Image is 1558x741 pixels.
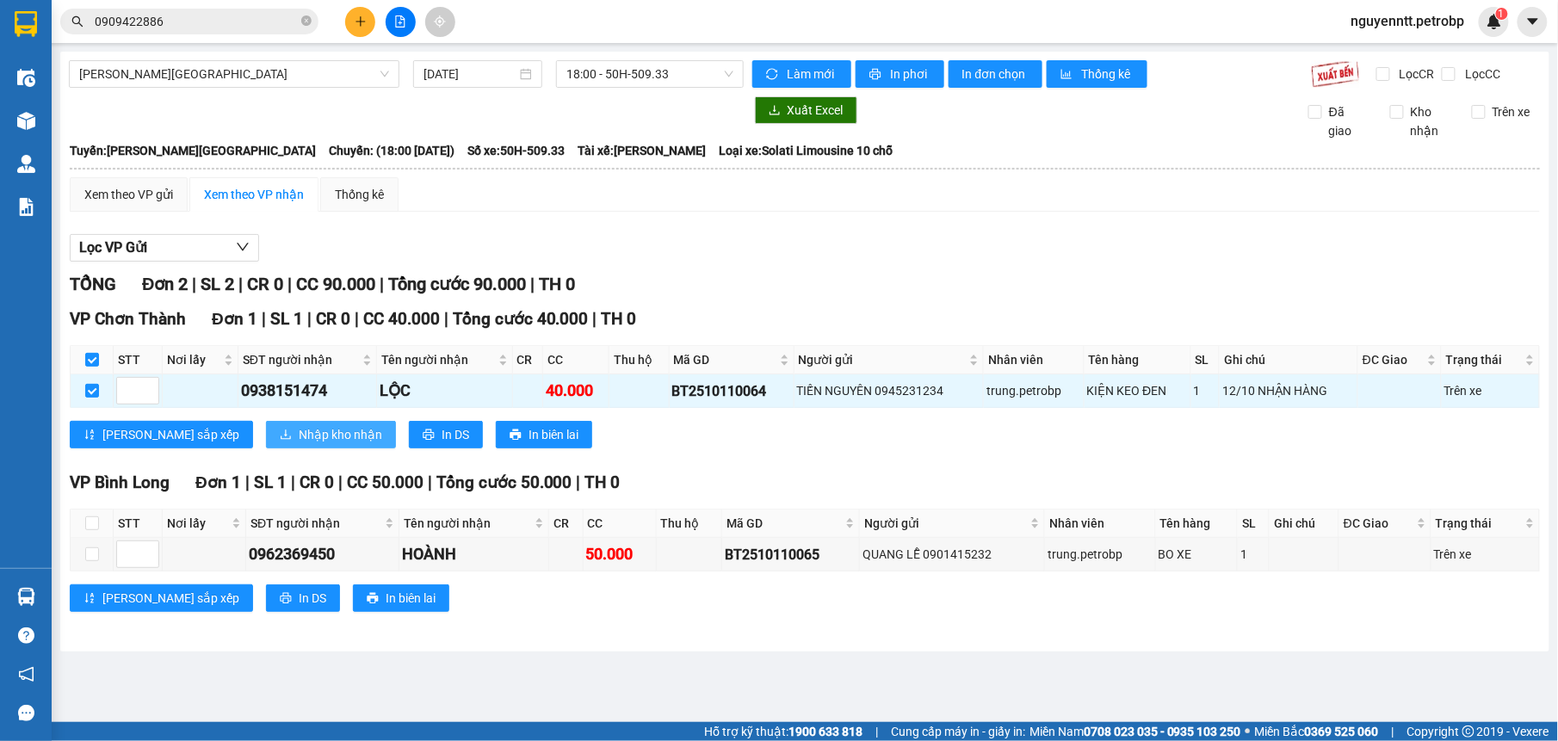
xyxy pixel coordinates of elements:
span: In đơn chọn [962,65,1029,83]
div: KIỆN KEO ĐEN [1087,381,1188,400]
span: Đơn 1 [195,472,241,492]
span: [PERSON_NAME] sắp xếp [102,589,239,608]
td: 0938151474 [238,374,377,408]
span: In phơi [891,65,930,83]
span: Người gửi [799,350,967,369]
span: | [1392,722,1394,741]
td: LỘC [377,374,512,408]
span: aim [434,15,446,28]
span: Tổng cước 90.000 [388,274,526,294]
span: CC 40.000 [363,309,440,329]
td: 0962369450 [246,538,399,571]
div: Xem theo VP nhận [204,185,304,204]
span: Trạng thái [1446,350,1522,369]
button: bar-chartThống kê [1047,60,1147,88]
div: Xem theo VP gửi [84,185,173,204]
span: Tài xế: [PERSON_NAME] [578,141,706,160]
img: 9k= [1311,60,1360,88]
td: HOÀNH [399,538,549,571]
span: CC 50.000 [347,472,424,492]
span: | [287,274,292,294]
img: logo-vxr [15,11,37,37]
button: downloadNhập kho nhận [266,421,396,448]
span: | [291,472,295,492]
button: printerIn biên lai [353,584,449,612]
button: file-add [386,7,416,37]
button: printerIn DS [409,421,483,448]
span: | [875,722,878,741]
button: sort-ascending[PERSON_NAME] sắp xếp [70,584,253,612]
th: Tên hàng [1156,509,1239,538]
th: CR [549,509,584,538]
button: Lọc VP Gửi [70,234,259,262]
span: Đơn 1 [212,309,257,329]
span: Trạng thái [1436,514,1522,533]
th: Thu hộ [657,509,723,538]
div: QUANG LỄ 0901415232 [862,545,1042,564]
span: SĐT người nhận [250,514,381,533]
th: Tên hàng [1085,346,1191,374]
div: BT2510110065 [725,544,856,565]
span: SĐT người nhận [243,350,359,369]
span: VP Chơn Thành [70,309,186,329]
span: | [262,309,266,329]
span: | [355,309,359,329]
span: bar-chart [1060,68,1075,82]
img: warehouse-icon [17,588,35,606]
span: CR 0 [247,274,283,294]
div: trung.petrobp [1048,545,1153,564]
th: CC [584,509,657,538]
th: CC [543,346,609,374]
img: icon-new-feature [1487,14,1502,29]
td: BT2510110065 [722,538,860,571]
span: printer [280,592,292,606]
td: BT2510110064 [670,374,794,408]
span: Nhập kho nhận [299,425,382,444]
div: 0938151474 [241,379,374,403]
span: Lọc VP Gửi [79,237,147,258]
button: printerIn phơi [856,60,944,88]
span: Người gửi [864,514,1027,533]
sup: 1 [1496,8,1508,20]
span: Làm mới [788,65,838,83]
span: In DS [299,589,326,608]
span: question-circle [18,627,34,644]
div: HOÀNH [402,542,546,566]
span: copyright [1462,726,1475,738]
button: downloadXuất Excel [755,96,857,124]
div: BT2510110064 [672,380,791,402]
span: | [444,309,448,329]
span: Hồ Chí Minh - Lộc Ninh [79,61,389,87]
button: caret-down [1518,7,1548,37]
span: Tên người nhận [381,350,494,369]
span: printer [869,68,884,82]
strong: 1900 633 818 [788,725,862,738]
span: nguyenntt.petrobp [1338,10,1479,32]
div: 50.000 [586,542,653,566]
input: Tìm tên, số ĐT hoặc mã đơn [95,12,298,31]
span: sync [766,68,781,82]
span: TH 0 [539,274,575,294]
button: syncLàm mới [752,60,851,88]
span: CR 0 [300,472,334,492]
span: 1 [1499,8,1505,20]
span: SL 1 [270,309,303,329]
span: Trên xe [1486,102,1537,121]
span: Miền Bắc [1255,722,1379,741]
span: [PERSON_NAME] sắp xếp [102,425,239,444]
span: Lọc CC [1458,65,1503,83]
span: plus [355,15,367,28]
button: aim [425,7,455,37]
th: SL [1238,509,1270,538]
img: warehouse-icon [17,69,35,87]
span: caret-down [1525,14,1541,29]
button: plus [345,7,375,37]
span: | [245,472,250,492]
span: CC 90.000 [296,274,375,294]
span: In biên lai [386,589,436,608]
span: file-add [394,15,406,28]
b: Tuyến: [PERSON_NAME][GEOGRAPHIC_DATA] [70,144,316,157]
th: Nhân viên [984,346,1084,374]
span: Nơi lấy [167,514,228,533]
button: printerIn biên lai [496,421,592,448]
